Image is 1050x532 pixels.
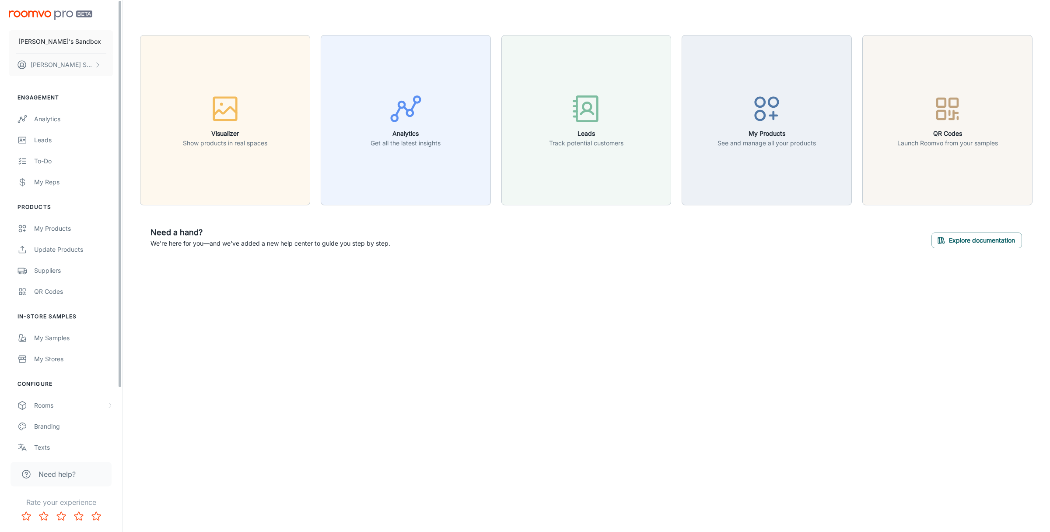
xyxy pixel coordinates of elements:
p: We're here for you—and we've added a new help center to guide you step by step. [150,239,390,248]
h6: My Products [717,129,816,138]
h6: Visualizer [183,129,267,138]
button: [PERSON_NAME] Song [9,53,113,76]
a: QR CodesLaunch Roomvo from your samples [862,115,1032,124]
h6: Need a hand? [150,226,390,239]
h6: Leads [549,129,623,138]
div: Leads [34,135,113,145]
button: VisualizerShow products in real spaces [140,35,310,205]
p: [PERSON_NAME]'s Sandbox [18,37,101,46]
a: Explore documentation [931,235,1022,244]
p: Get all the latest insights [371,138,441,148]
div: QR Codes [34,287,113,296]
div: My Reps [34,177,113,187]
div: To-do [34,156,113,166]
a: LeadsTrack potential customers [501,115,672,124]
p: Show products in real spaces [183,138,267,148]
div: Suppliers [34,266,113,275]
button: AnalyticsGet all the latest insights [321,35,491,205]
button: QR CodesLaunch Roomvo from your samples [862,35,1032,205]
button: Explore documentation [931,233,1022,248]
button: LeadsTrack potential customers [501,35,672,205]
img: Roomvo PRO Beta [9,11,92,20]
div: Update Products [34,245,113,254]
button: My ProductsSee and manage all your products [682,35,852,205]
div: My Products [34,224,113,233]
a: My ProductsSee and manage all your products [682,115,852,124]
p: See and manage all your products [717,138,816,148]
p: [PERSON_NAME] Song [31,60,92,70]
p: Track potential customers [549,138,623,148]
p: Launch Roomvo from your samples [897,138,998,148]
h6: QR Codes [897,129,998,138]
a: AnalyticsGet all the latest insights [321,115,491,124]
button: [PERSON_NAME]'s Sandbox [9,30,113,53]
div: Analytics [34,114,113,124]
h6: Analytics [371,129,441,138]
